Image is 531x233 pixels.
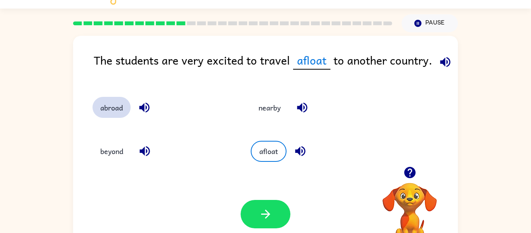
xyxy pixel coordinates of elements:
[251,141,286,162] button: afloat
[93,97,131,118] button: abroad
[94,51,458,81] div: The students are very excited to travel to another country.
[93,141,131,162] button: beyond
[251,97,288,118] button: nearby
[402,14,458,32] button: Pause
[293,51,330,70] span: afloat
